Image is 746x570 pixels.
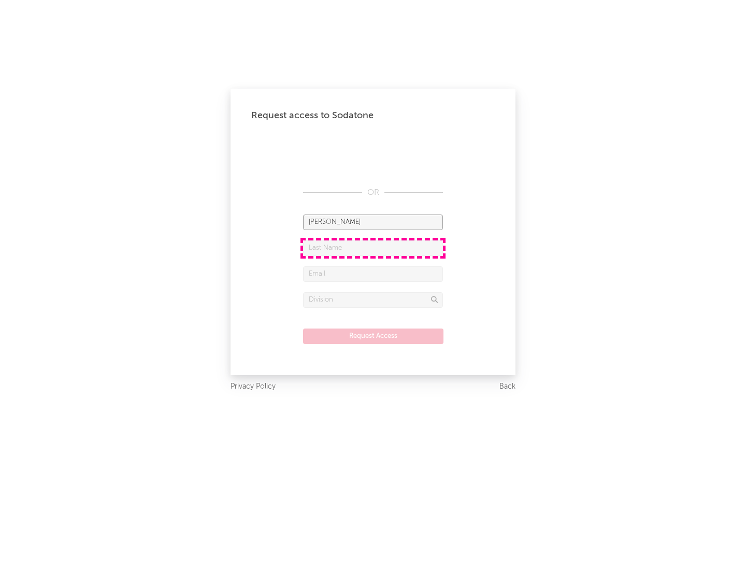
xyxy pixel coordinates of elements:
button: Request Access [303,329,443,344]
input: Email [303,266,443,282]
input: First Name [303,215,443,230]
div: Request access to Sodatone [251,109,495,122]
input: Last Name [303,240,443,256]
div: OR [303,187,443,199]
input: Division [303,292,443,308]
a: Privacy Policy [231,380,276,393]
a: Back [499,380,515,393]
